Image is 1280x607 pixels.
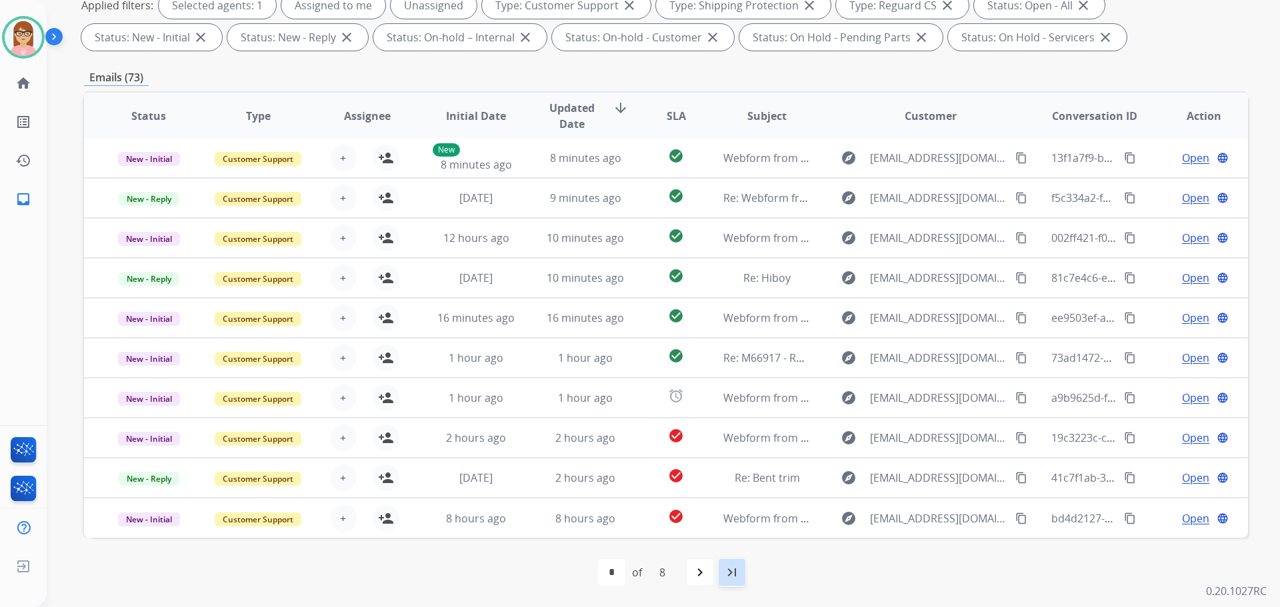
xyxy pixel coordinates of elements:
span: [EMAIL_ADDRESS][DOMAIN_NAME] [870,190,1007,206]
span: 16 minutes ago [437,310,515,325]
span: New - Reply [119,192,179,206]
mat-icon: language [1217,152,1229,164]
span: [EMAIL_ADDRESS][DOMAIN_NAME] [870,270,1007,286]
div: Status: On Hold - Pending Parts [739,24,943,51]
p: Emails (73) [84,69,149,86]
mat-icon: explore [841,310,857,326]
mat-icon: person_add [378,350,394,366]
span: [EMAIL_ADDRESS][DOMAIN_NAME] [870,510,1007,526]
span: + [340,150,346,166]
span: New - Reply [119,472,179,486]
mat-icon: content_copy [1124,272,1136,284]
span: Webform from [EMAIL_ADDRESS][DOMAIN_NAME] on [DATE] [723,151,1025,165]
div: 8 [649,559,676,586]
span: + [340,430,346,446]
span: Customer Support [215,312,301,326]
span: Webform from [EMAIL_ADDRESS][DOMAIN_NAME] on [DATE] [723,390,1025,405]
span: 2 hours ago [555,430,615,445]
span: Re: Hiboy [743,271,791,285]
mat-icon: check_circle [668,308,684,324]
mat-icon: content_copy [1124,432,1136,444]
span: [EMAIL_ADDRESS][DOMAIN_NAME] [870,310,1007,326]
mat-icon: content_copy [1015,392,1027,404]
mat-icon: language [1217,392,1229,404]
th: Action [1139,93,1248,139]
mat-icon: language [1217,352,1229,364]
span: Webform from [EMAIL_ADDRESS][DOMAIN_NAME] on [DATE] [723,231,1025,245]
span: + [340,390,346,406]
span: Customer Support [215,192,301,206]
mat-icon: close [339,29,355,45]
span: Open [1182,510,1209,526]
span: New - Reply [119,272,179,286]
span: [DATE] [459,271,493,285]
span: Customer Support [215,512,301,526]
mat-icon: check_circle [668,508,684,524]
span: Open [1182,150,1209,166]
mat-icon: content_copy [1015,232,1027,244]
span: 41c7f1ab-3df6-4265-8510-9b94e655148d [1051,470,1253,485]
button: + [330,424,357,451]
button: + [330,185,357,211]
button: + [330,225,357,251]
span: Customer Support [215,472,301,486]
span: New - Initial [118,152,180,166]
span: + [340,350,346,366]
span: + [340,270,346,286]
span: Re: Bent trim [735,470,800,485]
span: Customer Support [215,272,301,286]
span: Assignee [344,108,391,124]
mat-icon: content_copy [1124,392,1136,404]
span: Open [1182,350,1209,366]
mat-icon: explore [841,470,857,486]
span: New - Initial [118,392,180,406]
span: bd4d2127-d4b3-49a7-8b6c-1fbc0930c6ca [1051,511,1256,526]
span: + [340,470,346,486]
span: [EMAIL_ADDRESS][DOMAIN_NAME] [870,390,1007,406]
mat-icon: content_copy [1124,312,1136,324]
mat-icon: language [1217,512,1229,524]
span: 1 hour ago [449,350,503,365]
span: 19c3223c-c3c6-499e-9027-88aec613b6ed [1051,430,1255,445]
mat-icon: explore [841,430,857,446]
mat-icon: alarm [668,388,684,404]
mat-icon: history [15,153,31,169]
div: of [632,564,642,580]
span: 2 hours ago [555,470,615,485]
mat-icon: explore [841,510,857,526]
span: Subject [747,108,787,124]
mat-icon: person_add [378,190,394,206]
span: + [340,310,346,326]
span: [EMAIL_ADDRESS][DOMAIN_NAME] [870,150,1007,166]
span: 8 minutes ago [550,151,621,165]
span: 10 minutes ago [547,271,624,285]
span: 8 minutes ago [441,157,512,172]
mat-icon: person_add [378,430,394,446]
mat-icon: home [15,75,31,91]
span: New - Initial [118,352,180,366]
span: New - Initial [118,432,180,446]
mat-icon: close [705,29,721,45]
mat-icon: check_circle [668,188,684,204]
mat-icon: language [1217,192,1229,204]
button: + [330,505,357,532]
span: 10 minutes ago [547,231,624,245]
mat-icon: check_circle [668,428,684,444]
mat-icon: check_circle [668,268,684,284]
mat-icon: language [1217,312,1229,324]
div: Status: On-hold – Internal [373,24,547,51]
mat-icon: content_copy [1015,432,1027,444]
mat-icon: content_copy [1124,232,1136,244]
span: + [340,230,346,246]
mat-icon: content_copy [1015,352,1027,364]
mat-icon: content_copy [1124,352,1136,364]
span: Initial Date [446,108,506,124]
span: Webform from [EMAIL_ADDRESS][DOMAIN_NAME] on [DATE] [723,511,1025,526]
div: Status: On-hold - Customer [552,24,734,51]
mat-icon: person_add [378,150,394,166]
button: + [330,304,357,331]
mat-icon: check_circle [668,468,684,484]
span: 2 hours ago [446,430,506,445]
mat-icon: content_copy [1015,272,1027,284]
mat-icon: content_copy [1124,472,1136,484]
